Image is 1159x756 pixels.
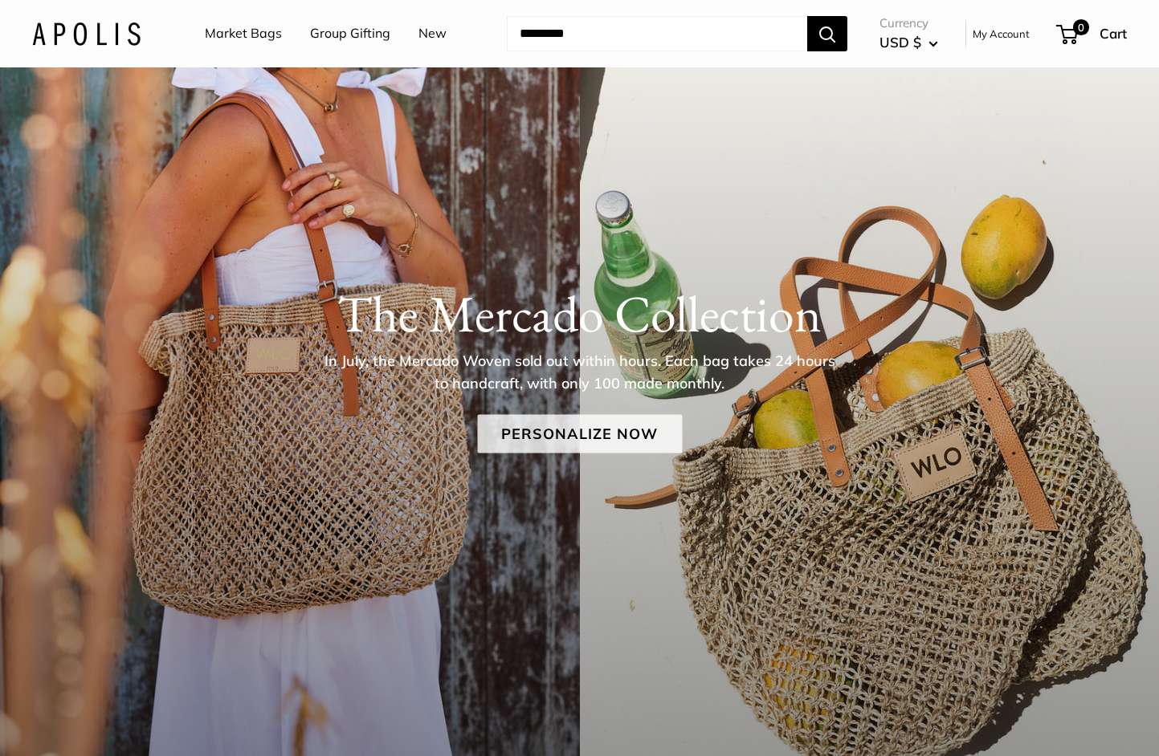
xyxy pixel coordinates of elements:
button: Search [807,16,847,51]
a: My Account [973,24,1030,43]
a: Market Bags [205,22,282,46]
img: Apolis [32,22,141,45]
span: Currency [879,12,938,35]
span: USD $ [879,34,921,51]
input: Search... [507,16,807,51]
button: USD $ [879,30,938,55]
h1: The Mercado Collection [32,282,1127,343]
p: In July, the Mercado Woven sold out within hours. Each bag takes 24 hours to handcraft, with only... [319,349,841,394]
span: 0 [1073,19,1089,35]
span: Cart [1100,25,1127,42]
a: 0 Cart [1058,21,1127,47]
a: Personalize Now [477,414,682,453]
a: Group Gifting [310,22,390,46]
a: New [418,22,447,46]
